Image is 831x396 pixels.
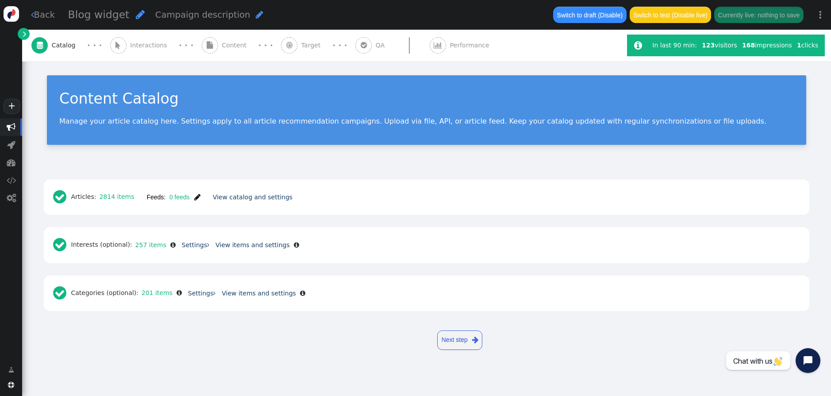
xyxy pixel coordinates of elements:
span:  [37,42,43,49]
div: Content Catalog [59,88,794,110]
a: + [4,99,19,114]
span:  [472,334,478,346]
b: 168 [742,42,755,49]
span: Blog widget [68,8,130,21]
a:  QA [355,30,430,61]
a:  Catalog · · · [31,30,110,61]
a: Back [31,8,55,21]
div: In last 90 min: [652,41,699,50]
span:  [294,242,299,248]
span:  [213,290,215,296]
span:  [300,290,305,296]
div: · · · [87,39,102,51]
span:  [115,42,121,49]
a:  Performance [430,30,509,61]
a:  [18,28,30,40]
span: Content [222,41,250,50]
span: Performance [450,41,493,50]
a: View items and settings [215,241,290,248]
div: · · · [258,39,273,51]
a: Settings [188,290,215,297]
span:  [31,10,34,19]
span: 0 feeds [165,194,189,201]
a: 257 items [132,241,166,248]
a:  [2,362,20,378]
a:  Interactions · · · [110,30,202,61]
button: Currently live: nothing to save [714,7,803,23]
span:  [256,10,263,19]
span:  [53,189,71,205]
span:  [7,140,15,149]
span:  [8,365,14,375]
span:  [170,242,176,248]
span:  [7,123,15,132]
a: View catalog and settings [213,194,292,201]
span: Catalog [52,41,79,50]
b: 1 [797,42,801,49]
p: Manage your article catalog here. Settings apply to all article recommendation campaigns. Upload ... [59,117,794,125]
img: logo-icon.svg [4,6,19,22]
span:  [23,29,27,39]
span:  [7,158,15,167]
div: Categories (optional): [50,282,185,305]
span:  [53,285,71,301]
b: 123 [702,42,715,49]
div: Interests (optional): [50,233,179,257]
button: Switch to test (Disable live) [630,7,712,23]
span: QA [376,41,389,50]
button: Feeds:0 feeds  [140,189,206,205]
a: ⋮ [810,2,831,28]
div: Articles: [50,186,137,209]
span:  [7,194,16,202]
span:  [286,42,292,49]
span:  [434,42,442,49]
span:  [177,290,182,296]
span:  [136,9,145,19]
div: visitors [699,41,739,50]
span:  [194,194,200,201]
span:  [207,42,213,49]
span:  [7,176,16,185]
div: · · · [179,39,193,51]
span: Interactions [130,41,171,50]
a: Settings [182,241,209,248]
a: View items and settings [222,290,296,297]
a: 2814 items [96,193,134,200]
span: Campaign description [155,10,250,20]
a: 201 items [138,289,173,296]
button: Switch to draft (Disable) [553,7,626,23]
a: Next step [437,330,482,350]
span: Target [301,41,324,50]
a:  Content · · · [202,30,281,61]
span:  [634,41,642,50]
span: impressions [742,42,792,49]
span:  [8,382,14,388]
span:  [207,242,209,248]
div: · · · [332,39,347,51]
span:  [53,237,71,252]
a:  Target · · · [281,30,355,61]
span: clicks [797,42,818,49]
span:  [361,42,367,49]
